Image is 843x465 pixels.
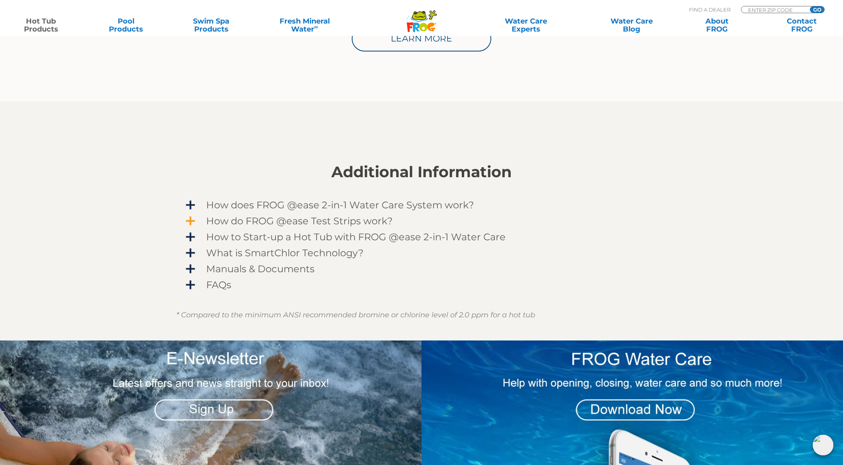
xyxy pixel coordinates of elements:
a: PoolProducts [93,17,159,33]
a: Learn More [352,26,491,51]
img: openIcon [813,435,833,455]
span: Manuals & Documents [195,263,659,274]
span: What is SmartChlor Technology? [195,247,659,258]
a: Water CareExperts [472,17,580,33]
h2: Additional Information [176,163,667,181]
a: How do FROG @ease Test Strips work? [176,213,667,229]
input: Zip Code Form [747,6,801,13]
a: Swim SpaProducts [178,17,244,33]
a: FAQs [176,277,667,293]
em: * Compared to the minimum ANSI recommended bromine or chlorine level of 2.0 ppm for a hot tub [176,311,535,319]
a: Hot TubProducts [8,17,74,33]
span: How does FROG @ease 2-in-1 Water Care System work? [195,200,659,210]
a: How does FROG @ease 2-in-1 Water Care System work? [176,197,667,213]
input: GO [810,6,824,13]
sup: ∞ [314,24,318,30]
span: FAQs [195,279,659,290]
span: How do FROG @ease Test Strips work? [195,216,659,226]
a: Water CareBlog [599,17,665,33]
p: Find A Dealer [689,6,731,13]
a: AboutFROG [684,17,750,33]
a: Manuals & Documents [176,261,667,277]
span: How to Start-up a Hot Tub with FROG @ease 2-in-1 Water Care [195,232,659,242]
a: ContactFROG [769,17,835,33]
a: How to Start-up a Hot Tub with FROG @ease 2-in-1 Water Care [176,229,667,245]
a: Fresh MineralWater∞ [263,17,346,33]
a: What is SmartChlor Technology? [176,245,667,261]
